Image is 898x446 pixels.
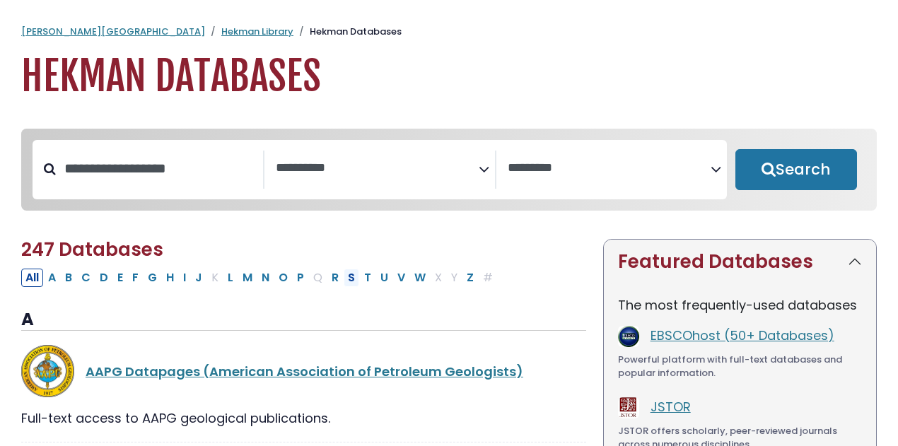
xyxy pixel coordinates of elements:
[21,269,43,287] button: All
[651,398,691,416] a: JSTOR
[44,269,60,287] button: Filter Results A
[327,269,343,287] button: Filter Results R
[293,25,402,39] li: Hekman Databases
[651,327,834,344] a: EBSCOhost (50+ Databases)
[360,269,375,287] button: Filter Results T
[376,269,392,287] button: Filter Results U
[128,269,143,287] button: Filter Results F
[293,269,308,287] button: Filter Results P
[95,269,112,287] button: Filter Results D
[21,310,586,331] h3: A
[221,25,293,38] a: Hekman Library
[21,268,498,286] div: Alpha-list to filter by first letter of database name
[276,161,479,176] textarea: Search
[21,53,877,100] h1: Hekman Databases
[393,269,409,287] button: Filter Results V
[21,237,163,262] span: 247 Databases
[179,269,190,287] button: Filter Results I
[61,269,76,287] button: Filter Results B
[604,240,876,284] button: Featured Databases
[238,269,257,287] button: Filter Results M
[462,269,478,287] button: Filter Results Z
[56,157,263,180] input: Search database by title or keyword
[735,149,857,190] button: Submit for Search Results
[21,25,877,39] nav: breadcrumb
[86,363,523,380] a: AAPG Datapages (American Association of Petroleum Geologists)
[223,269,238,287] button: Filter Results L
[508,161,711,176] textarea: Search
[618,353,862,380] div: Powerful platform with full-text databases and popular information.
[410,269,430,287] button: Filter Results W
[257,269,274,287] button: Filter Results N
[344,269,359,287] button: Filter Results S
[144,269,161,287] button: Filter Results G
[162,269,178,287] button: Filter Results H
[191,269,206,287] button: Filter Results J
[21,409,586,428] div: Full-text access to AAPG geological publications.
[113,269,127,287] button: Filter Results E
[77,269,95,287] button: Filter Results C
[618,295,862,315] p: The most frequently-used databases
[21,25,205,38] a: [PERSON_NAME][GEOGRAPHIC_DATA]
[21,129,877,211] nav: Search filters
[274,269,292,287] button: Filter Results O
